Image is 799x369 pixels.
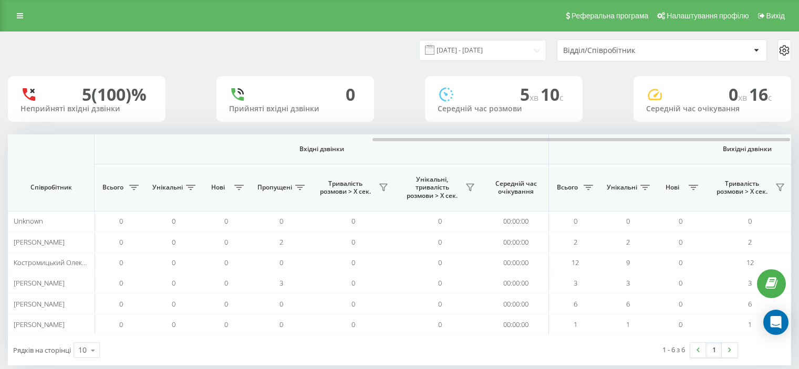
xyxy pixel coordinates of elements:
td: 00:00:00 [483,252,549,273]
span: Рядків на сторінці [13,345,71,355]
span: Вхідні дзвінки [122,145,521,153]
a: 1 [706,343,722,357]
div: Відділ/Співробітник [563,46,689,55]
span: [PERSON_NAME] [14,299,65,309]
span: c [768,92,772,103]
span: 3 [626,278,630,288]
span: Унікальні, тривалість розмови > Х сек. [402,175,462,200]
span: 0 [729,83,749,106]
span: 0 [679,258,682,267]
span: 0 [279,258,283,267]
span: c [559,92,564,103]
span: 0 [279,216,283,226]
span: 0 [351,216,355,226]
span: 0 [351,320,355,329]
span: Нові [659,183,686,192]
td: 00:00:00 [483,314,549,335]
div: Середній час розмови [438,104,570,113]
span: 0 [351,237,355,247]
span: 0 [438,278,442,288]
span: 1 [626,320,630,329]
span: 0 [119,278,123,288]
div: 5 (100)% [82,85,147,104]
span: Нові [205,183,231,192]
span: 0 [748,216,752,226]
span: 0 [679,278,682,288]
td: 00:00:00 [483,231,549,252]
span: 0 [224,278,228,288]
span: 0 [438,258,442,267]
span: Тривалість розмови > Х сек. [315,180,376,196]
span: 12 [746,258,754,267]
span: 0 [224,216,228,226]
div: Open Intercom Messenger [763,310,788,335]
div: Середній час очікування [646,104,779,113]
span: 0 [438,216,442,226]
span: 1 [574,320,577,329]
span: 0 [679,320,682,329]
span: 0 [679,299,682,309]
span: Унікальні [152,183,183,192]
span: 0 [351,278,355,288]
span: 0 [279,299,283,309]
span: 0 [172,258,175,267]
div: 1 - 6 з 6 [662,344,685,355]
span: Вихід [766,12,785,20]
div: 0 [346,85,355,104]
span: хв [530,92,541,103]
span: 0 [279,320,283,329]
span: 0 [224,320,228,329]
span: 0 [438,237,442,247]
span: [PERSON_NAME] [14,320,65,329]
span: 3 [748,278,752,288]
span: 0 [172,278,175,288]
span: [PERSON_NAME] [14,278,65,288]
div: Прийняті вхідні дзвінки [229,104,361,113]
span: 12 [572,258,579,267]
span: 16 [749,83,772,106]
span: 0 [626,216,630,226]
span: 2 [748,237,752,247]
span: 6 [574,299,577,309]
span: 9 [626,258,630,267]
span: 0 [224,258,228,267]
span: 2 [626,237,630,247]
span: 0 [574,216,577,226]
span: 0 [172,237,175,247]
span: 6 [748,299,752,309]
span: [PERSON_NAME] [14,237,65,247]
span: Костромицький Олександр [14,258,101,267]
td: 00:00:00 [483,293,549,314]
td: 00:00:00 [483,211,549,231]
span: 0 [351,299,355,309]
span: 6 [626,299,630,309]
span: 0 [172,320,175,329]
span: Співробітник [17,183,85,192]
span: Тривалість розмови > Х сек. [712,180,772,196]
span: 0 [172,216,175,226]
span: 0 [679,216,682,226]
span: Всього [100,183,126,192]
span: 0 [119,237,123,247]
span: 0 [438,299,442,309]
span: Всього [554,183,580,192]
div: 10 [78,345,87,355]
span: 0 [119,299,123,309]
span: Реферальна програма [572,12,649,20]
span: 0 [119,258,123,267]
span: 2 [279,237,283,247]
span: хв [738,92,749,103]
span: Unknown [14,216,43,226]
span: Налаштування профілю [667,12,749,20]
span: 0 [172,299,175,309]
span: 10 [541,83,564,106]
span: 0 [224,237,228,247]
span: 0 [224,299,228,309]
span: 0 [119,320,123,329]
span: 2 [574,237,577,247]
span: 3 [279,278,283,288]
span: 0 [679,237,682,247]
span: Середній час очікування [491,180,541,196]
span: 3 [574,278,577,288]
span: 0 [438,320,442,329]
